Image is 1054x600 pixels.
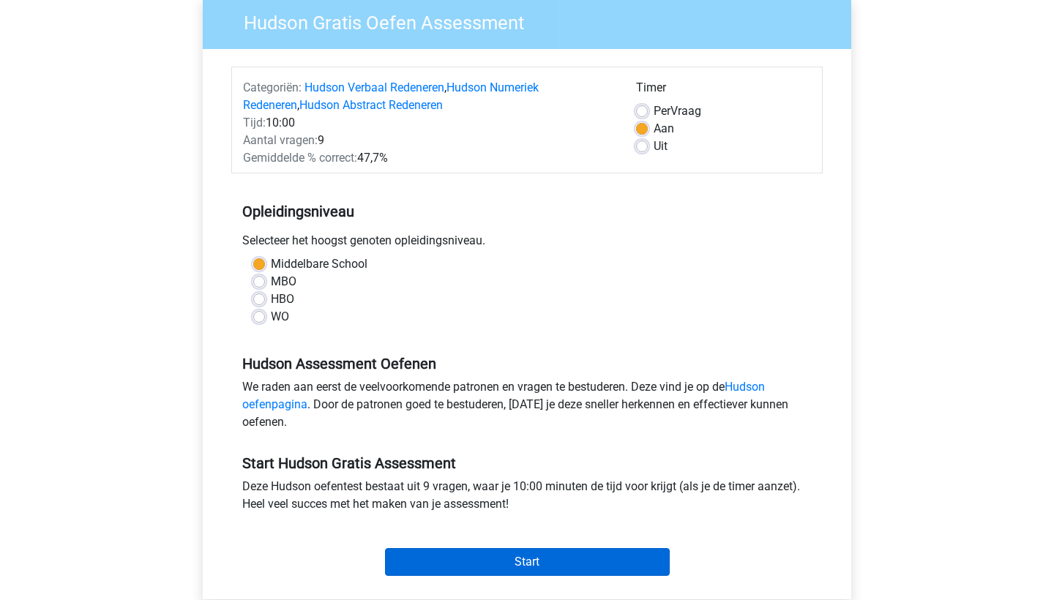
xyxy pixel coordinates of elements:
div: Timer [636,79,811,102]
span: Tijd: [243,116,266,130]
div: 9 [232,132,625,149]
span: Categoriën: [243,80,302,94]
label: Middelbare School [271,255,367,273]
a: Hudson Abstract Redeneren [299,98,443,112]
label: HBO [271,290,294,308]
label: Vraag [654,102,701,120]
h5: Start Hudson Gratis Assessment [242,454,812,472]
label: Aan [654,120,674,138]
label: MBO [271,273,296,290]
div: Selecteer het hoogst genoten opleidingsniveau. [231,232,823,255]
label: Uit [654,138,668,155]
div: We raden aan eerst de veelvoorkomende patronen en vragen te bestuderen. Deze vind je op de . Door... [231,378,823,437]
div: , , [232,79,625,114]
div: 47,7% [232,149,625,167]
label: WO [271,308,289,326]
h5: Hudson Assessment Oefenen [242,355,812,372]
h3: Hudson Gratis Oefen Assessment [226,6,840,34]
span: Per [654,104,670,118]
span: Gemiddelde % correct: [243,151,357,165]
div: Deze Hudson oefentest bestaat uit 9 vragen, waar je 10:00 minuten de tijd voor krijgt (als je de ... [231,478,823,519]
span: Aantal vragen: [243,133,318,147]
a: Hudson Verbaal Redeneren [304,80,444,94]
input: Start [385,548,670,576]
div: 10:00 [232,114,625,132]
h5: Opleidingsniveau [242,197,812,226]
